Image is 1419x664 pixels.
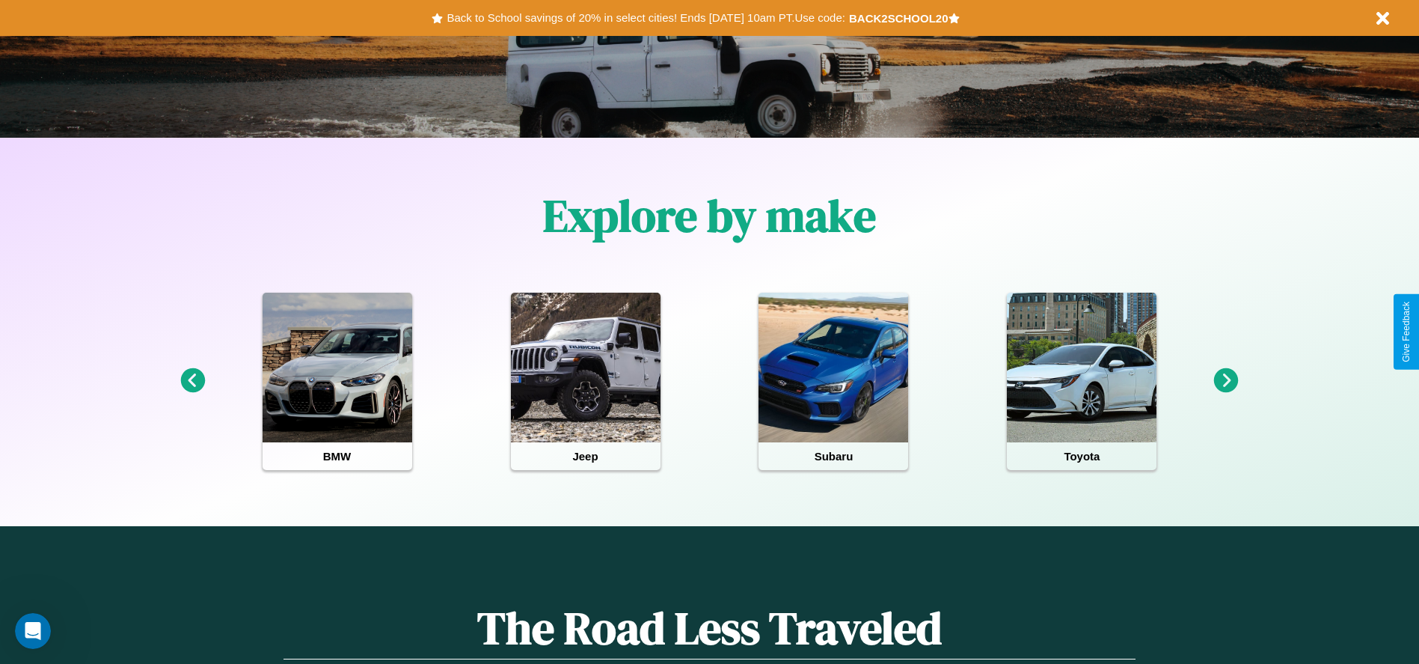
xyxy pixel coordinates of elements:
[263,442,412,470] h4: BMW
[511,442,661,470] h4: Jeep
[543,185,876,246] h1: Explore by make
[1401,302,1412,362] div: Give Feedback
[758,442,908,470] h4: Subaru
[1007,442,1156,470] h4: Toyota
[443,7,848,28] button: Back to School savings of 20% in select cities! Ends [DATE] 10am PT.Use code:
[284,597,1135,660] h1: The Road Less Traveled
[849,12,948,25] b: BACK2SCHOOL20
[15,613,51,649] iframe: Intercom live chat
